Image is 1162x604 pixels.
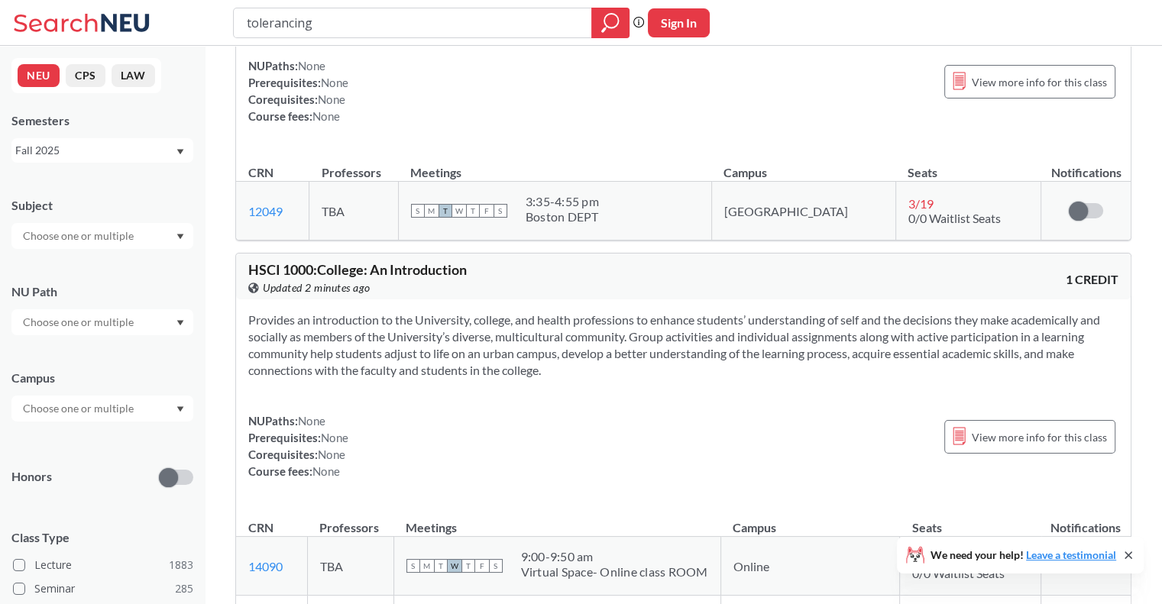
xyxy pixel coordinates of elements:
[601,12,620,34] svg: magnifying glass
[411,204,425,218] span: S
[248,204,283,218] a: 12049
[248,412,348,480] div: NUPaths: Prerequisites: Corequisites: Course fees:
[908,196,934,211] span: 3 / 19
[475,559,489,573] span: F
[521,564,708,580] div: Virtual Space- Online class ROOM
[908,211,1001,225] span: 0/0 Waitlist Seats
[13,555,193,575] label: Lecture
[176,234,184,240] svg: Dropdown arrow
[66,64,105,87] button: CPS
[318,92,345,106] span: None
[489,559,503,573] span: S
[494,204,507,218] span: S
[309,182,398,241] td: TBA
[176,320,184,326] svg: Dropdown arrow
[312,109,340,123] span: None
[1041,149,1131,182] th: Notifications
[648,8,710,37] button: Sign In
[420,559,434,573] span: M
[899,504,1041,537] th: Seats
[931,550,1116,560] span: We need your help!
[175,580,193,597] span: 285
[248,312,1118,379] section: Provides an introduction to the University, college, and health professions to enhance students’ ...
[393,504,720,537] th: Meetings
[720,504,899,537] th: Campus
[452,204,466,218] span: W
[1026,548,1116,561] a: Leave a testimonial
[972,428,1107,447] span: View more info for this class
[448,559,461,573] span: W
[18,64,60,87] button: NEU
[406,559,420,573] span: S
[169,557,193,573] span: 1883
[321,431,348,444] span: None
[245,10,581,36] input: Class, professor, course number, "phrase"
[711,182,895,241] td: [GEOGRAPHIC_DATA]
[11,309,193,335] div: Dropdown arrow
[526,194,599,209] div: 3:35 - 4:55 pm
[248,559,283,573] a: 14090
[11,370,193,386] div: Campus
[298,414,325,428] span: None
[321,76,348,89] span: None
[309,149,398,182] th: Professors
[112,64,155,87] button: LAW
[972,73,1107,92] span: View more info for this class
[439,204,452,218] span: T
[591,8,630,38] div: magnifying glass
[263,279,371,296] span: Updated 2 minutes ago
[11,197,193,214] div: Subject
[11,396,193,422] div: Dropdown arrow
[176,149,184,155] svg: Dropdown arrow
[1041,504,1130,537] th: Notifications
[398,149,711,182] th: Meetings
[425,204,439,218] span: M
[895,149,1041,182] th: Seats
[15,227,144,245] input: Choose one or multiple
[11,223,193,249] div: Dropdown arrow
[480,204,494,218] span: F
[248,164,274,181] div: CRN
[1066,271,1118,288] span: 1 CREDIT
[461,559,475,573] span: T
[521,549,708,564] div: 9:00 - 9:50 am
[307,537,393,596] td: TBA
[11,529,193,546] span: Class Type
[15,399,144,418] input: Choose one or multiple
[720,537,899,596] td: Online
[466,204,480,218] span: T
[13,579,193,599] label: Seminar
[307,504,393,537] th: Professors
[526,209,599,224] div: Boston DEPT
[11,112,193,129] div: Semesters
[248,57,348,124] div: NUPaths: Prerequisites: Corequisites: Course fees:
[711,149,895,182] th: Campus
[434,559,448,573] span: T
[248,519,274,536] div: CRN
[312,464,340,478] span: None
[15,313,144,331] input: Choose one or multiple
[11,138,193,163] div: Fall 2025Dropdown arrow
[176,406,184,412] svg: Dropdown arrow
[318,447,345,461] span: None
[11,283,193,300] div: NU Path
[11,468,52,486] p: Honors
[298,59,325,73] span: None
[248,261,467,278] span: HSCI 1000 : College: An Introduction
[15,142,175,159] div: Fall 2025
